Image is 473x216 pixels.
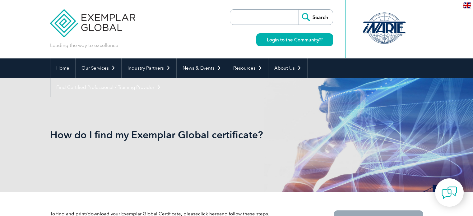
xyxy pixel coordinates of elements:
p: Leading the way to excellence [50,42,118,49]
a: Industry Partners [122,58,176,78]
a: News & Events [177,58,227,78]
input: Search [299,10,333,25]
img: open_square.png [319,38,322,41]
img: en [463,2,471,8]
a: Find Certified Professional / Training Provider [50,78,167,97]
a: Our Services [76,58,121,78]
a: About Us [268,58,307,78]
a: Resources [227,58,268,78]
a: Home [50,58,75,78]
img: contact-chat.png [442,185,457,200]
h1: How do I find my Exemplar Global certificate? [50,129,289,141]
a: Login to the Community [256,33,333,46]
